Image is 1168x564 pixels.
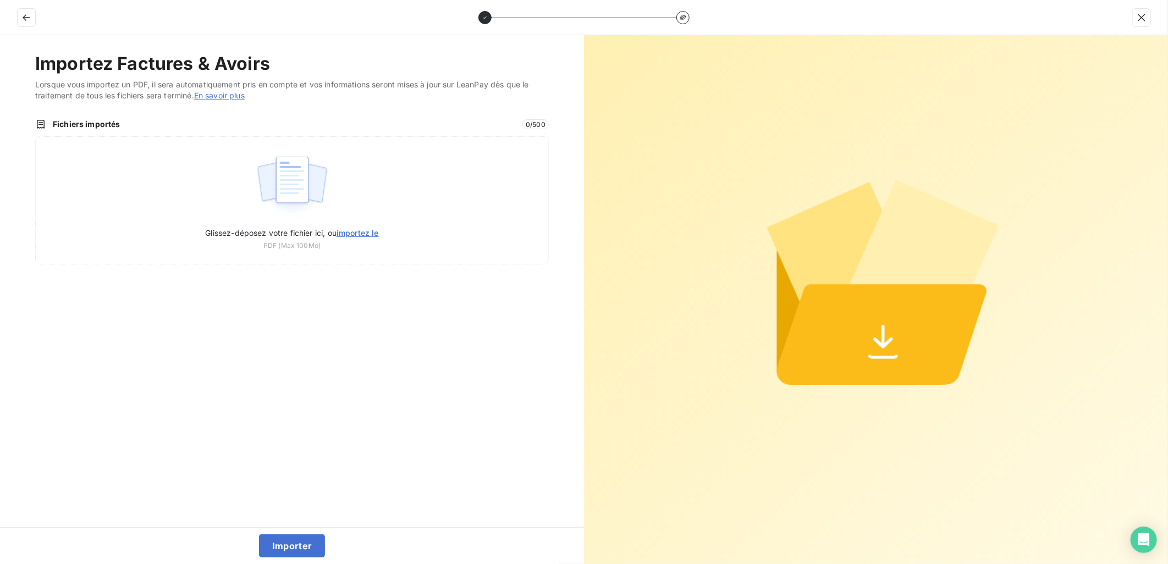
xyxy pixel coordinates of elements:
span: Lorsque vous importez un PDF, il sera automatiquement pris en compte et vos informations seront m... [35,79,549,101]
button: Importer [259,534,326,557]
div: Open Intercom Messenger [1131,527,1157,553]
img: illustration [256,150,329,220]
span: 0 / 500 [522,119,549,129]
span: PDF (Max 100Mo) [263,241,321,251]
span: Fichiers importés [53,119,516,130]
a: En savoir plus [194,91,245,100]
span: importez le [337,228,379,237]
span: Glissez-déposez votre fichier ici, ou [205,228,378,237]
h2: Importez Factures & Avoirs [35,53,549,75]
